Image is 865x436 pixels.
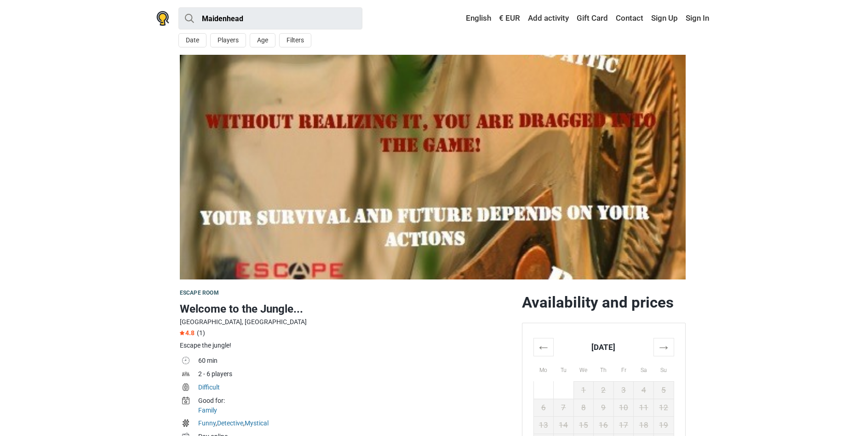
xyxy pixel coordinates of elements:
[198,419,216,427] a: Funny
[613,10,646,27] a: Contact
[574,10,610,27] a: Gift Card
[533,399,554,416] td: 6
[497,10,522,27] a: € EUR
[180,301,515,317] h1: Welcome to the Jungle...
[217,419,243,427] a: Detective
[180,55,686,279] img: Welcome to the Jungle... photo 1
[245,419,269,427] a: Mystical
[250,33,275,47] button: Age
[594,356,614,381] th: Th
[554,356,574,381] th: Tu
[198,407,217,414] a: Family
[198,368,515,382] td: 2 - 6 players
[180,317,515,327] div: [GEOGRAPHIC_DATA], [GEOGRAPHIC_DATA]
[459,15,466,22] img: English
[613,356,634,381] th: Fr
[533,338,554,356] th: ←
[180,331,184,335] img: Star
[594,399,614,416] td: 9
[653,338,674,356] th: →
[653,356,674,381] th: Su
[573,416,594,434] td: 15
[594,381,614,399] td: 2
[197,329,205,337] span: (1)
[522,293,686,312] h2: Availability and prices
[198,384,220,391] a: Difficult
[613,416,634,434] td: 17
[613,399,634,416] td: 10
[210,33,246,47] button: Players
[634,356,654,381] th: Sa
[533,416,554,434] td: 13
[634,381,654,399] td: 4
[594,416,614,434] td: 16
[634,416,654,434] td: 18
[613,381,634,399] td: 3
[554,399,574,416] td: 7
[178,7,362,29] input: try “London”
[573,356,594,381] th: We
[653,399,674,416] td: 12
[649,10,680,27] a: Sign Up
[526,10,571,27] a: Add activity
[180,290,219,296] span: Escape room
[180,341,515,350] div: Escape the jungle!
[457,10,493,27] a: English
[554,416,574,434] td: 14
[279,33,311,47] button: Filters
[573,381,594,399] td: 1
[653,416,674,434] td: 19
[634,399,654,416] td: 11
[573,399,594,416] td: 8
[653,381,674,399] td: 5
[156,11,169,26] img: Nowescape logo
[554,338,654,356] th: [DATE]
[178,33,206,47] button: Date
[198,418,515,431] td: , ,
[180,329,195,337] span: 4.8
[533,356,554,381] th: Mo
[683,10,709,27] a: Sign In
[198,355,515,368] td: 60 min
[198,396,515,406] div: Good for:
